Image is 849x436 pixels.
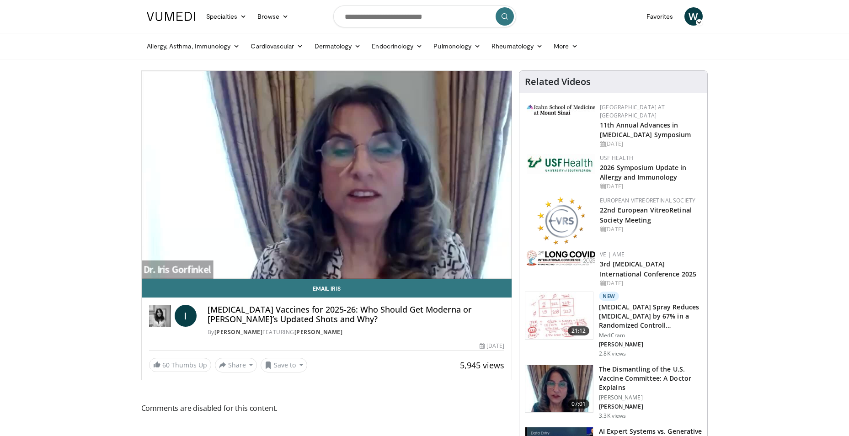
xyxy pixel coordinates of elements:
[525,365,593,413] img: bf90d3d8-5314-48e2-9a88-53bc2fed6b7a.150x105_q85_crop-smart_upscale.jpg
[333,5,516,27] input: Search topics, interventions
[525,76,591,87] h4: Related Videos
[201,7,252,26] a: Specialties
[480,342,504,350] div: [DATE]
[149,358,211,372] a: 60 Thumbs Up
[525,292,702,357] a: 21:12 New [MEDICAL_DATA] Spray Reduces [MEDICAL_DATA] by 67% in a Randomized Controll… MedCram [P...
[600,154,633,162] a: USF Health
[599,365,702,392] h3: The Dismantling of the U.S. Vaccine Committee: A Doctor Explains
[599,303,702,330] h3: [MEDICAL_DATA] Spray Reduces [MEDICAL_DATA] by 67% in a Randomized Controll…
[294,328,343,336] a: [PERSON_NAME]
[525,365,702,420] a: 07:01 The Dismantling of the U.S. Vaccine Committee: A Doctor Explains [PERSON_NAME] [PERSON_NAME...
[568,326,590,335] span: 21:12
[142,279,512,298] a: Email Iris
[600,206,692,224] a: 22nd European VitreoRetinal Society Meeting
[149,305,171,327] img: Dr. Iris Gorfinkel
[527,154,595,174] img: 6ba8804a-8538-4002-95e7-a8f8012d4a11.png.150x105_q85_autocrop_double_scale_upscale_version-0.2.jpg
[537,197,585,245] img: ee0f788f-b72d-444d-91fc-556bb330ec4c.png.150x105_q85_autocrop_double_scale_upscale_version-0.2.png
[460,360,504,371] span: 5,945 views
[599,341,702,348] p: [PERSON_NAME]
[600,103,665,119] a: [GEOGRAPHIC_DATA] at [GEOGRAPHIC_DATA]
[162,361,170,369] span: 60
[600,225,700,234] div: [DATE]
[214,328,263,336] a: [PERSON_NAME]
[641,7,679,26] a: Favorites
[366,37,428,55] a: Endocrinology
[600,260,696,278] a: 3rd [MEDICAL_DATA] International Conference 2025
[599,412,626,420] p: 3.3K views
[252,7,294,26] a: Browse
[599,350,626,357] p: 2.8K views
[208,328,505,336] div: By FEATURING
[599,403,702,410] p: [PERSON_NAME]
[141,402,513,414] span: Comments are disabled for this content.
[525,292,593,340] img: 500bc2c6-15b5-4613-8fa2-08603c32877b.150x105_q85_crop-smart_upscale.jpg
[599,394,702,401] p: [PERSON_NAME]
[568,399,590,409] span: 07:01
[600,182,700,191] div: [DATE]
[261,358,307,372] button: Save to
[142,71,512,279] video-js: Video Player
[527,105,595,115] img: 3aa743c9-7c3f-4fab-9978-1464b9dbe89c.png.150x105_q85_autocrop_double_scale_upscale_version-0.2.jpg
[599,292,619,301] p: New
[215,358,257,372] button: Share
[684,7,703,26] a: W
[548,37,583,55] a: More
[486,37,548,55] a: Rheumatology
[245,37,309,55] a: Cardiovascular
[208,305,505,324] h4: [MEDICAL_DATA] Vaccines for 2025-26: Who Should Get Moderna or [PERSON_NAME]’s Updated Shots and ...
[600,163,686,181] a: 2026 Symposium Update in Allergy and Immunology
[600,140,700,148] div: [DATE]
[527,250,595,266] img: a2792a71-925c-4fc2-b8ef-8d1b21aec2f7.png.150x105_q85_autocrop_double_scale_upscale_version-0.2.jpg
[147,12,195,21] img: VuMedi Logo
[428,37,486,55] a: Pulmonology
[600,279,700,287] div: [DATE]
[600,250,625,258] a: VE | AME
[309,37,367,55] a: Dermatology
[141,37,246,55] a: Allergy, Asthma, Immunology
[600,121,691,139] a: 11th Annual Advances in [MEDICAL_DATA] Symposium
[175,305,197,327] a: I
[599,332,702,339] p: MedCram
[600,197,695,204] a: European VitreoRetinal Society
